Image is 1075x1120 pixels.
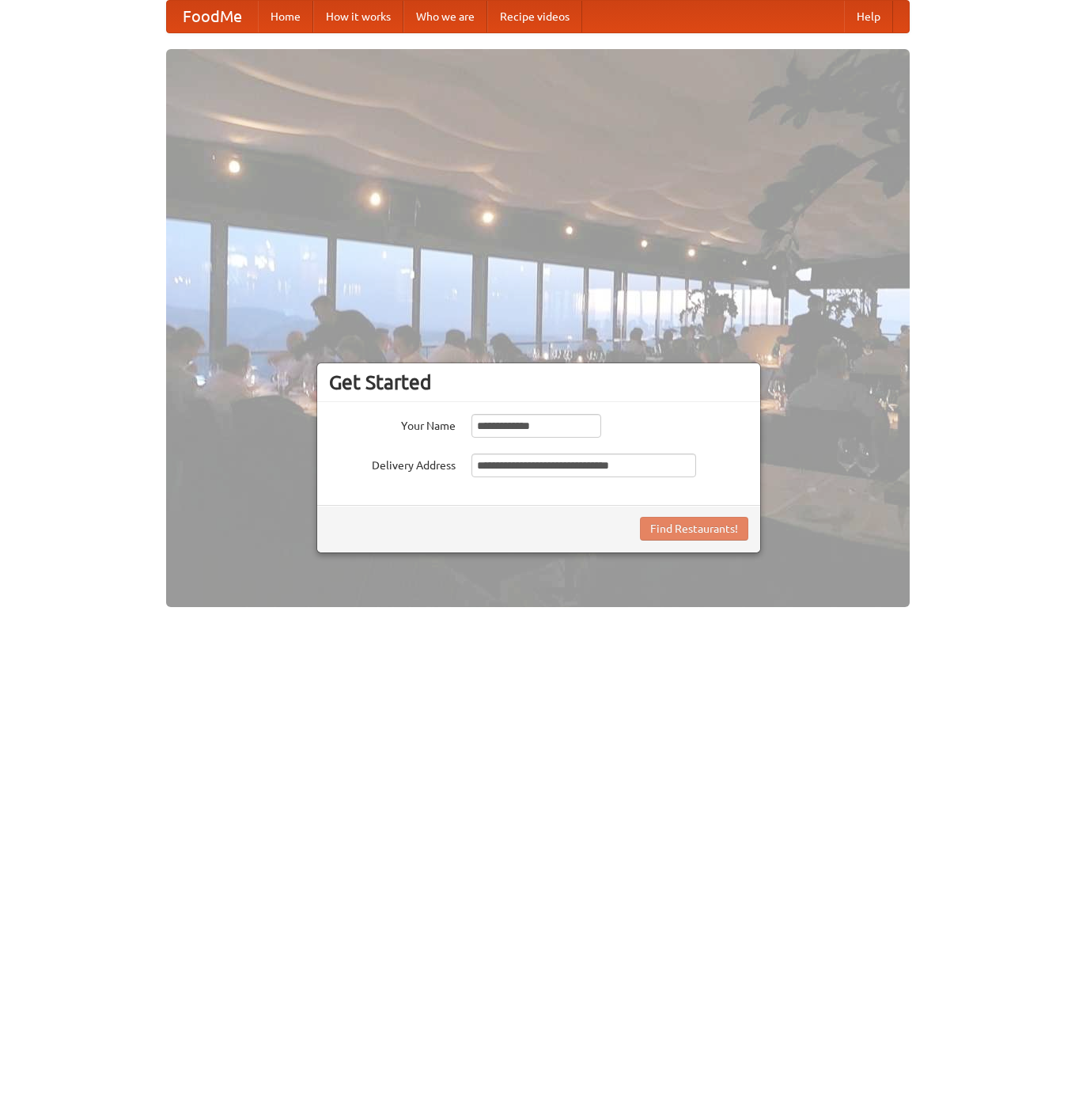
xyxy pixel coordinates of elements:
[167,1,258,32] a: FoodMe
[329,454,456,473] label: Delivery Address
[329,414,456,434] label: Your Name
[844,1,893,32] a: Help
[329,370,748,394] h3: Get Started
[258,1,313,32] a: Home
[487,1,582,32] a: Recipe videos
[403,1,487,32] a: Who we are
[640,517,748,541] button: Find Restaurants!
[313,1,403,32] a: How it works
